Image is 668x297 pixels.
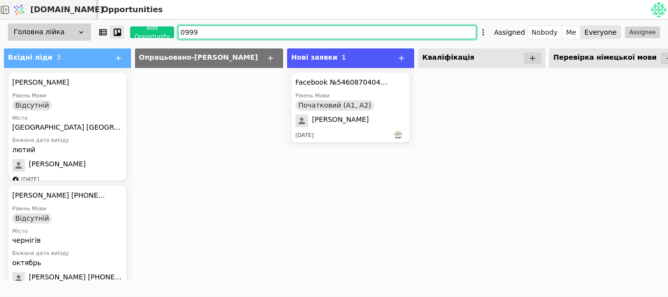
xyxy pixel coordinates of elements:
div: Рівень Мови [12,92,46,100]
div: [PERSON_NAME] [12,77,69,88]
div: лютий [12,145,123,155]
div: [PERSON_NAME]Рівень МовиВідсутнійМісто[GEOGRAPHIC_DATA] [GEOGRAPHIC_DATA] село [GEOGRAPHIC_DATA]Б... [8,72,127,181]
span: Опрацьовано-[PERSON_NAME] [139,53,258,61]
img: Logo [12,0,26,19]
a: Add Opportunity [124,26,174,38]
div: Головна лійка [8,23,91,41]
span: [PERSON_NAME] [PHONE_NUMBER] [29,272,123,285]
div: Facebook №546087040456490Рівень МовиПочатковий (A1, A2)[PERSON_NAME][DATE]Ма [291,72,410,143]
span: [PERSON_NAME] [29,159,86,172]
div: чернігів [12,235,123,246]
button: Nobody [528,25,562,39]
div: Початковий (A1, A2) [295,100,374,111]
span: Перевірка німецької мови [553,53,656,61]
div: Відсутній [12,100,52,111]
span: Вхідні ліди [8,53,52,61]
div: Рівень Мови [12,205,46,213]
span: 1 [341,53,346,61]
div: [PERSON_NAME] [PHONE_NUMBER] [12,190,105,201]
div: Рівень Мови [295,92,330,100]
div: Відсутній [12,213,52,224]
img: Ма [394,131,402,139]
span: [DOMAIN_NAME] [30,4,104,16]
button: Me [562,25,580,39]
button: Everyone [580,25,621,39]
h2: Opportunities [98,4,163,16]
div: Бажана дата виїзду [12,137,123,145]
button: Add Opportunity [130,26,174,38]
div: Facebook №546087040456490 [295,77,388,88]
div: Бажана дата виїзду [12,250,123,258]
img: fd4630185765f275fc86a5896eb00c8f [651,2,666,17]
span: Нові заявки [291,53,337,61]
span: Кваліфікація [422,53,474,61]
span: [PERSON_NAME] [312,114,369,127]
button: Assignee [625,26,660,38]
div: Місто [12,228,123,236]
img: facebook.svg [12,176,19,183]
a: [DOMAIN_NAME] [10,0,98,19]
div: [DATE] [295,132,313,140]
div: Місто [12,114,123,123]
div: Assigned [494,25,525,39]
div: [DATE] [21,176,39,184]
input: Search [178,25,476,39]
span: 3 [56,53,61,61]
div: [GEOGRAPHIC_DATA] [GEOGRAPHIC_DATA] село [GEOGRAPHIC_DATA] [12,122,123,133]
div: октябрь [12,258,123,268]
div: [PERSON_NAME] [PHONE_NUMBER]Рівень МовиВідсутнійМісточернігівБажана дата виїздуоктябрь[PERSON_NAM... [8,185,127,294]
